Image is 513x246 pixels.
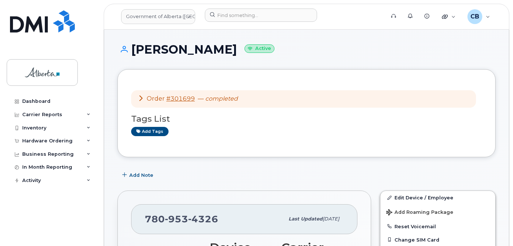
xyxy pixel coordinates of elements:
span: Order [147,95,165,102]
a: Edit Device / Employee [380,191,495,204]
span: Add Roaming Package [386,209,453,216]
em: completed [205,95,238,102]
a: #301699 [166,95,195,102]
a: Add tags [131,127,169,136]
h1: [PERSON_NAME] [117,43,496,56]
span: Last updated [289,216,323,222]
span: 4326 [188,213,218,225]
button: Add Roaming Package [380,204,495,219]
span: [DATE] [323,216,339,222]
button: Reset Voicemail [380,220,495,233]
span: 953 [165,213,188,225]
span: 780 [145,213,218,225]
span: Add Note [129,172,153,179]
span: — [198,95,238,102]
small: Active [244,44,274,53]
button: Add Note [117,168,160,182]
h3: Tags List [131,114,482,124]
